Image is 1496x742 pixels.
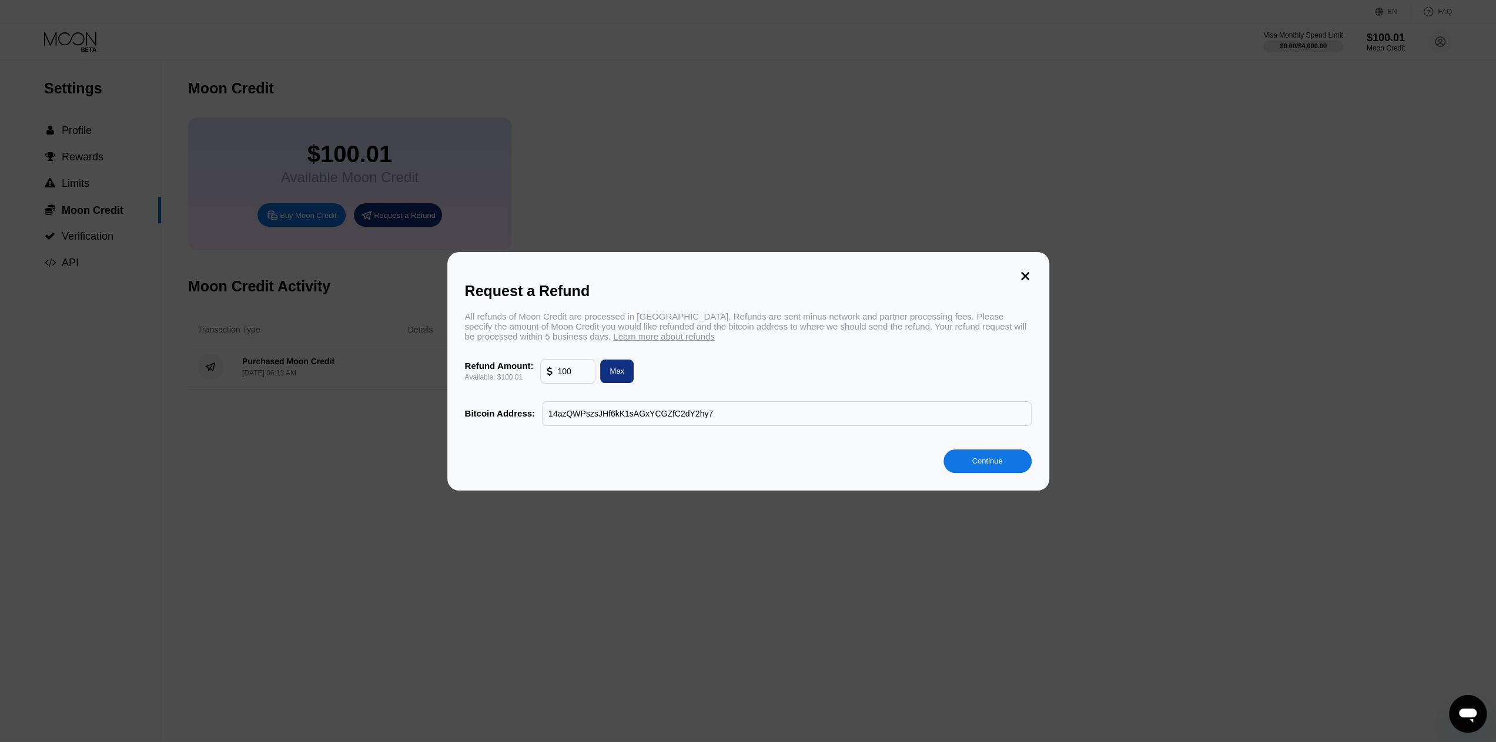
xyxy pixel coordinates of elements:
[465,373,534,381] div: Available: $100.01
[613,331,715,341] span: Learn more about refunds
[972,456,1002,466] div: Continue
[465,361,534,371] div: Refund Amount:
[465,311,1032,341] div: All refunds of Moon Credit are processed in [GEOGRAPHIC_DATA]. Refunds are sent minus network and...
[465,408,535,418] div: Bitcoin Address:
[610,366,624,376] div: Max
[465,283,1032,300] div: Request a Refund
[595,360,634,383] div: Max
[557,360,589,383] input: 10.00
[1449,695,1487,733] iframe: Button to launch messaging window
[943,449,1032,473] div: Continue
